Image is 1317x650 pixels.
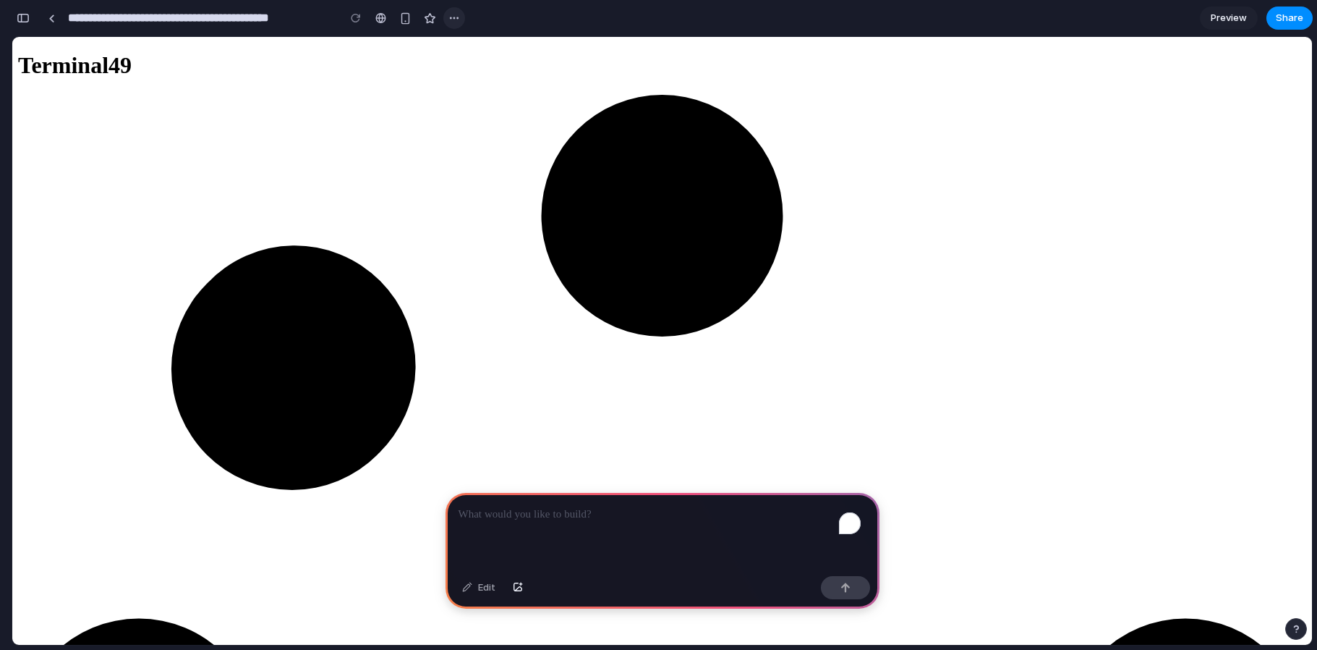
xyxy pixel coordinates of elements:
[1200,7,1258,30] a: Preview
[1253,560,1292,599] iframe: Open customer support
[1211,11,1247,25] span: Preview
[1276,11,1303,25] span: Share
[1266,7,1313,30] button: Share
[6,15,1294,42] h1: Terminal49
